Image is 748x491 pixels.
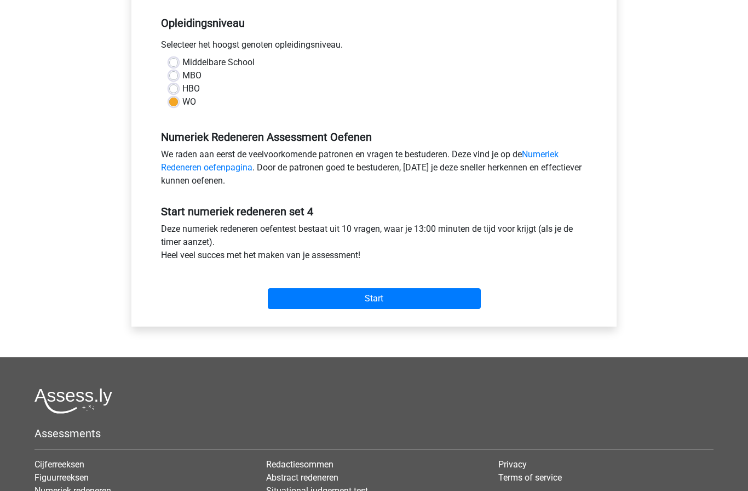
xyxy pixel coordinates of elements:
[161,205,587,218] h5: Start numeriek redeneren set 4
[161,130,587,144] h5: Numeriek Redeneren Assessment Oefenen
[182,82,200,95] label: HBO
[268,288,481,309] input: Start
[34,388,112,414] img: Assessly logo
[266,459,333,470] a: Redactiesommen
[153,222,595,266] div: Deze numeriek redeneren oefentest bestaat uit 10 vragen, waar je 13:00 minuten de tijd voor krijg...
[34,427,714,440] h5: Assessments
[182,69,202,82] label: MBO
[498,472,562,483] a: Terms of service
[266,472,338,483] a: Abstract redeneren
[498,459,527,470] a: Privacy
[153,148,595,192] div: We raden aan eerst de veelvoorkomende patronen en vragen te bestuderen. Deze vind je op de . Door...
[153,38,595,56] div: Selecteer het hoogst genoten opleidingsniveau.
[34,459,84,470] a: Cijferreeksen
[182,56,255,69] label: Middelbare School
[161,12,587,34] h5: Opleidingsniveau
[34,472,89,483] a: Figuurreeksen
[182,95,196,109] label: WO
